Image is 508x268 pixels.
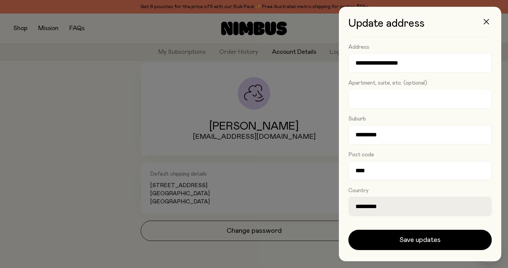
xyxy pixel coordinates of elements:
h3: Update address [348,18,492,37]
label: Address [348,44,369,50]
span: Save updates [399,235,441,245]
label: Apartment, suite, etc. (optional) [348,80,427,86]
button: Save updates [348,230,492,250]
label: Suburb [348,115,366,122]
label: Country [348,187,369,194]
label: Post code [348,151,374,158]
